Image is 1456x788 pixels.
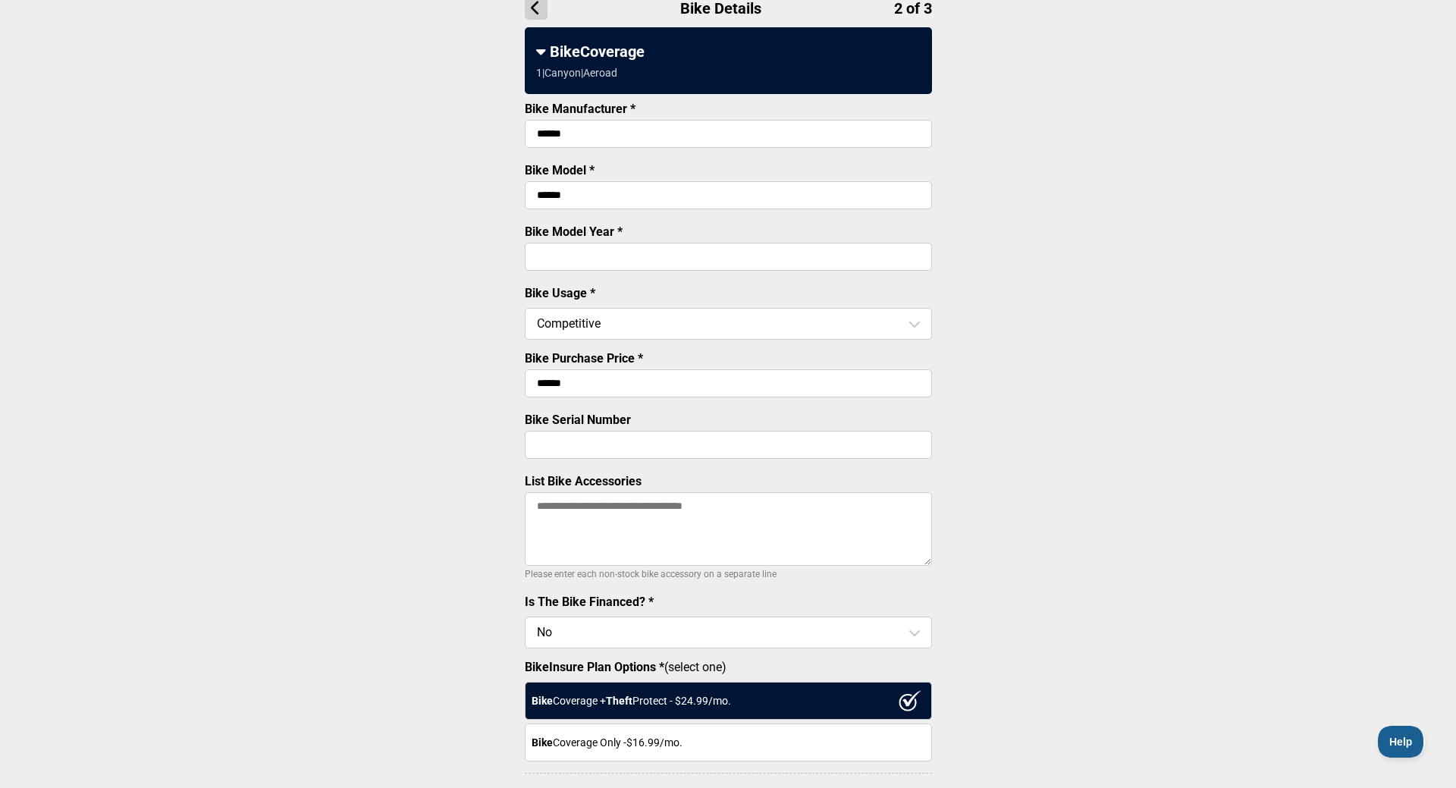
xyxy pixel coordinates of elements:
[532,736,553,749] strong: Bike
[525,286,595,300] label: Bike Usage *
[525,163,595,177] label: Bike Model *
[525,224,623,239] label: Bike Model Year *
[525,474,642,488] label: List Bike Accessories
[606,695,632,707] strong: Theft
[525,660,664,674] strong: BikeInsure Plan Options *
[1378,726,1426,758] iframe: Toggle Customer Support
[899,690,921,711] img: ux1sgP1Haf775SAghJI38DyDlYP+32lKFAAAAAElFTkSuQmCC
[536,67,617,79] div: 1 | Canyon | Aeroad
[525,102,635,116] label: Bike Manufacturer *
[525,565,932,583] p: Please enter each non-stock bike accessory on a separate line
[536,42,921,61] div: BikeCoverage
[525,595,654,609] label: Is The Bike Financed? *
[525,724,932,761] div: Coverage Only - $16.99 /mo.
[532,695,553,707] strong: Bike
[525,351,643,366] label: Bike Purchase Price *
[525,413,631,427] label: Bike Serial Number
[525,660,932,674] label: (select one)
[525,682,932,720] div: Coverage + Protect - $ 24.99 /mo.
